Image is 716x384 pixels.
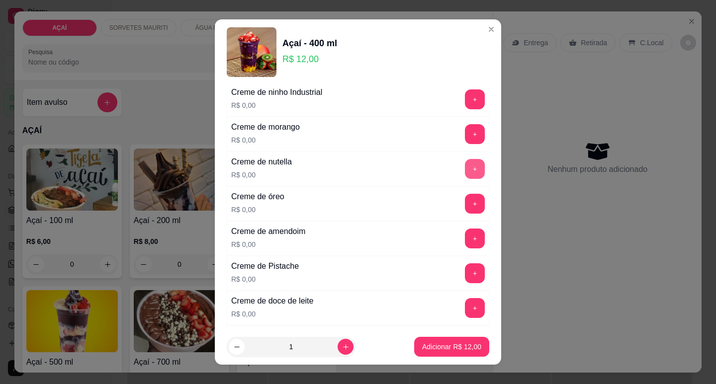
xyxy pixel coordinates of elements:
p: R$ 12,00 [282,52,337,66]
button: add [465,298,485,318]
p: R$ 0,00 [231,205,284,215]
div: Creme de Pistache [231,260,299,272]
div: Creme de morango [231,121,300,133]
p: R$ 0,00 [231,170,292,180]
div: Creme de doce de leite [231,295,313,307]
p: R$ 0,00 [231,309,313,319]
div: Açaí - 400 ml [282,36,337,50]
p: R$ 0,00 [231,274,299,284]
div: Creme de nutella [231,156,292,168]
button: add [465,89,485,109]
button: add [465,124,485,144]
div: Creme de ninho Industrial [231,86,322,98]
button: increase-product-quantity [338,339,354,355]
div: Creme de amendoim [231,226,305,237]
p: R$ 0,00 [231,135,300,145]
button: decrease-product-quantity [229,339,245,355]
div: Creme de óreo [231,191,284,203]
button: Adicionar R$ 12,00 [414,337,489,357]
img: product-image [227,27,276,77]
button: add [465,159,485,179]
button: add [465,229,485,248]
p: R$ 0,00 [231,100,322,110]
p: R$ 0,00 [231,239,305,249]
button: add [465,194,485,214]
button: Close [483,21,499,37]
p: Adicionar R$ 12,00 [422,342,481,352]
button: add [465,263,485,283]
